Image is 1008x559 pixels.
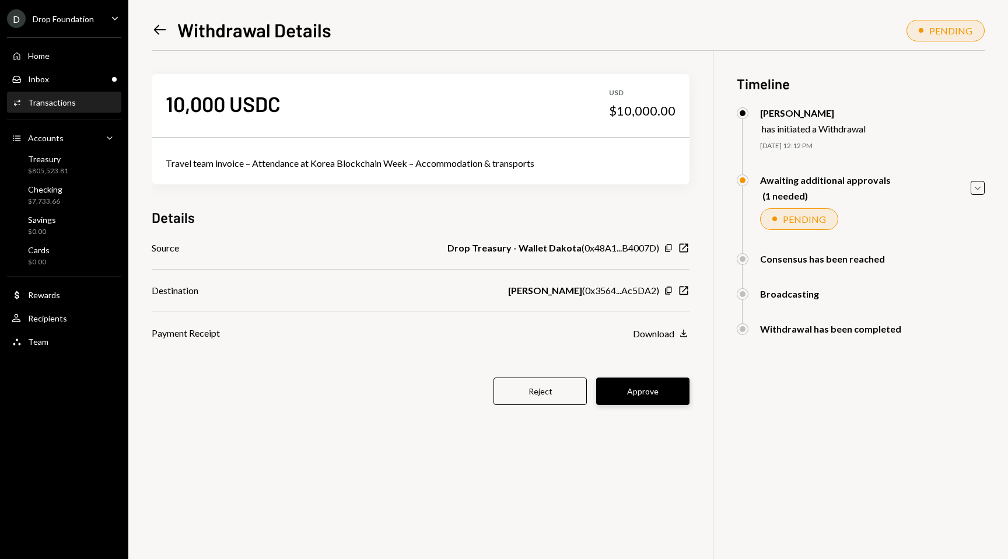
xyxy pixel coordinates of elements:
[760,141,985,151] div: [DATE] 12:12 PM
[177,18,331,41] h1: Withdrawal Details
[609,88,675,98] div: USD
[447,241,659,255] div: ( 0x48A1...B4007D )
[28,257,50,267] div: $0.00
[28,337,48,347] div: Team
[508,284,659,298] div: ( 0x3564...Ac5DA2 )
[28,154,68,164] div: Treasury
[7,68,121,89] a: Inbox
[7,331,121,352] a: Team
[28,97,76,107] div: Transactions
[28,245,50,255] div: Cards
[760,288,819,299] div: Broadcasting
[28,166,68,176] div: $805,523.81
[28,197,62,207] div: $7,733.66
[7,308,121,329] a: Recipients
[760,323,901,334] div: Withdrawal has been completed
[166,156,675,170] div: Travel team invoice – Attendance at Korea Blockchain Week – Accommodation & transports
[783,214,826,225] div: PENDING
[28,215,56,225] div: Savings
[28,133,64,143] div: Accounts
[929,25,972,36] div: PENDING
[152,326,220,340] div: Payment Receipt
[7,242,121,270] a: Cards$0.00
[7,127,121,148] a: Accounts
[737,74,985,93] h3: Timeline
[760,174,891,186] div: Awaiting additional approvals
[7,181,121,209] a: Checking$7,733.66
[28,290,60,300] div: Rewards
[166,90,281,117] div: 10,000 USDC
[762,190,891,201] div: (1 needed)
[609,103,675,119] div: $10,000.00
[7,92,121,113] a: Transactions
[152,284,198,298] div: Destination
[633,328,674,339] div: Download
[760,107,866,118] div: [PERSON_NAME]
[28,227,56,237] div: $0.00
[760,253,885,264] div: Consensus has been reached
[596,378,689,405] button: Approve
[28,74,49,84] div: Inbox
[7,284,121,305] a: Rewards
[7,211,121,239] a: Savings$0.00
[494,378,587,405] button: Reject
[447,241,582,255] b: Drop Treasury - Wallet Dakota
[508,284,582,298] b: [PERSON_NAME]
[28,184,62,194] div: Checking
[28,313,67,323] div: Recipients
[33,14,94,24] div: Drop Foundation
[762,123,866,134] div: has initiated a Withdrawal
[28,51,50,61] div: Home
[7,45,121,66] a: Home
[7,9,26,28] div: D
[152,208,195,227] h3: Details
[7,151,121,179] a: Treasury$805,523.81
[152,241,179,255] div: Source
[633,327,689,340] button: Download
